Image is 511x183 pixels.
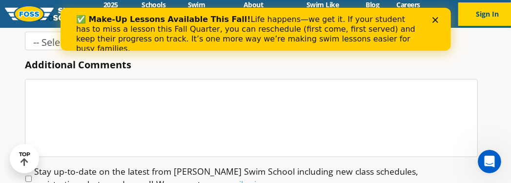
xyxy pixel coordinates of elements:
[16,7,359,46] div: Life happens—we get it. If your student has to miss a lesson this Fall Quarter, you can reschedul...
[61,8,451,51] iframe: Intercom live chat banner
[372,9,382,15] div: Close
[25,59,131,71] label: Additional Comments
[16,7,190,16] b: ✅ Make-Up Lessons Available This Fall!
[478,150,501,173] iframe: Intercom live chat
[19,151,30,166] div: TOP
[5,6,88,21] img: FOSS Swim School Logo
